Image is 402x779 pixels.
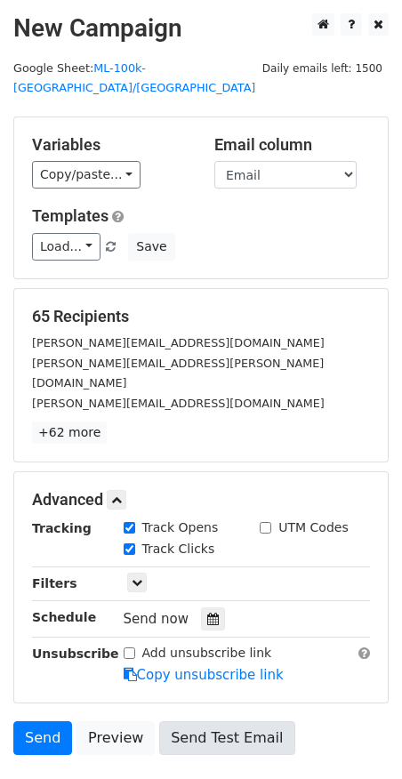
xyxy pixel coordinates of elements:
[159,721,294,755] a: Send Test Email
[13,13,389,44] h2: New Campaign
[313,694,402,779] iframe: Chat Widget
[278,518,348,537] label: UTM Codes
[13,61,255,95] a: ML-100k-[GEOGRAPHIC_DATA]/[GEOGRAPHIC_DATA]
[128,233,174,261] button: Save
[32,307,370,326] h5: 65 Recipients
[256,59,389,78] span: Daily emails left: 1500
[214,135,370,155] h5: Email column
[32,610,96,624] strong: Schedule
[142,540,215,558] label: Track Clicks
[13,61,255,95] small: Google Sheet:
[32,336,325,349] small: [PERSON_NAME][EMAIL_ADDRESS][DOMAIN_NAME]
[32,422,107,444] a: +62 more
[32,357,324,390] small: [PERSON_NAME][EMAIL_ADDRESS][PERSON_NAME][DOMAIN_NAME]
[32,206,109,225] a: Templates
[32,490,370,510] h5: Advanced
[32,233,100,261] a: Load...
[142,518,219,537] label: Track Opens
[32,521,92,535] strong: Tracking
[32,135,188,155] h5: Variables
[32,646,119,661] strong: Unsubscribe
[142,644,272,663] label: Add unsubscribe link
[124,667,284,683] a: Copy unsubscribe link
[76,721,155,755] a: Preview
[256,61,389,75] a: Daily emails left: 1500
[32,397,325,410] small: [PERSON_NAME][EMAIL_ADDRESS][DOMAIN_NAME]
[13,721,72,755] a: Send
[32,576,77,590] strong: Filters
[124,611,189,627] span: Send now
[32,161,141,189] a: Copy/paste...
